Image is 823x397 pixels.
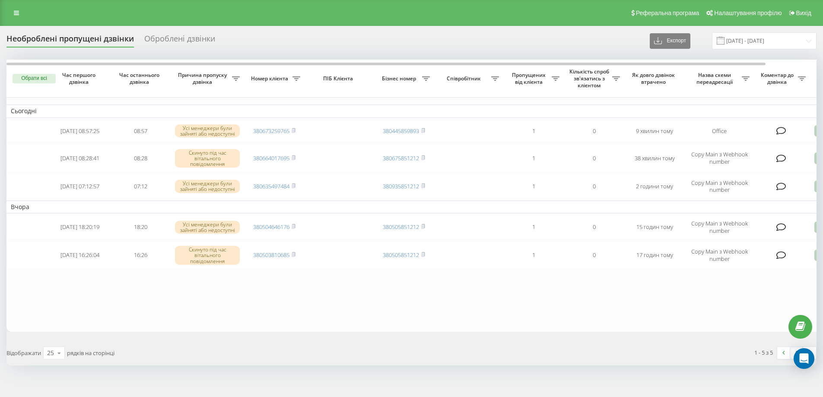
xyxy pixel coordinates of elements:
span: Налаштування профілю [714,10,782,16]
span: Вихід [796,10,811,16]
div: Скинуто під час вітального повідомлення [175,149,240,168]
span: Назва схеми переадресації [689,72,742,85]
td: [DATE] 16:26:04 [50,241,110,270]
td: 08:28 [110,144,171,172]
div: 1 - 5 з 5 [754,348,773,357]
button: Обрати всі [13,74,56,83]
span: Як довго дзвінок втрачено [631,72,678,85]
td: [DATE] 08:28:41 [50,144,110,172]
td: Office [685,120,754,143]
div: Усі менеджери були зайняті або недоступні [175,180,240,193]
td: 2 години тому [624,174,685,198]
td: [DATE] 07:12:57 [50,174,110,198]
span: Реферальна програма [636,10,699,16]
td: 1 [503,174,564,198]
td: 1 [503,144,564,172]
td: 0 [564,215,624,239]
td: 0 [564,144,624,172]
td: 16:26 [110,241,171,270]
span: Бізнес номер [378,75,422,82]
span: Причина пропуску дзвінка [175,72,232,85]
a: 380504646176 [253,223,289,231]
a: 380635497484 [253,182,289,190]
td: 08:57 [110,120,171,143]
span: Номер клієнта [248,75,292,82]
span: Час першого дзвінка [57,72,103,85]
td: Copy Main з Webhook number [685,144,754,172]
a: 380445859893 [383,127,419,135]
td: 1 [503,241,564,270]
a: 380505851212 [383,251,419,259]
a: 1 [790,347,803,359]
td: 17 годин тому [624,241,685,270]
td: 0 [564,241,624,270]
a: 380505851212 [383,223,419,231]
a: 380503810685 [253,251,289,259]
td: [DATE] 08:57:25 [50,120,110,143]
span: Час останнього дзвінка [117,72,164,85]
a: 380664017695 [253,154,289,162]
td: 9 хвилин тому [624,120,685,143]
span: Пропущених від клієнта [508,72,552,85]
td: 38 хвилин тому [624,144,685,172]
div: Оброблені дзвінки [144,34,215,48]
td: 18:20 [110,215,171,239]
td: 1 [503,120,564,143]
span: рядків на сторінці [67,349,114,357]
td: Copy Main з Webhook number [685,215,754,239]
td: [DATE] 18:20:19 [50,215,110,239]
span: Кількість спроб зв'язатись з клієнтом [568,68,612,89]
div: 25 [47,349,54,357]
td: 1 [503,215,564,239]
div: Скинуто під час вітального повідомлення [175,246,240,265]
td: 15 годин тому [624,215,685,239]
a: 380675851212 [383,154,419,162]
a: 380935851212 [383,182,419,190]
div: Усі менеджери були зайняті або недоступні [175,221,240,234]
span: ПІБ Клієнта [312,75,366,82]
td: 0 [564,174,624,198]
button: Експорт [650,33,690,49]
a: 380673259765 [253,127,289,135]
td: 07:12 [110,174,171,198]
span: Співробітник [439,75,491,82]
div: Необроблені пропущені дзвінки [6,34,134,48]
div: Open Intercom Messenger [794,348,814,369]
span: Коментар до дзвінка [758,72,798,85]
div: Усі менеджери були зайняті або недоступні [175,124,240,137]
td: Copy Main з Webhook number [685,174,754,198]
td: Copy Main з Webhook number [685,241,754,270]
span: Відображати [6,349,41,357]
td: 0 [564,120,624,143]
